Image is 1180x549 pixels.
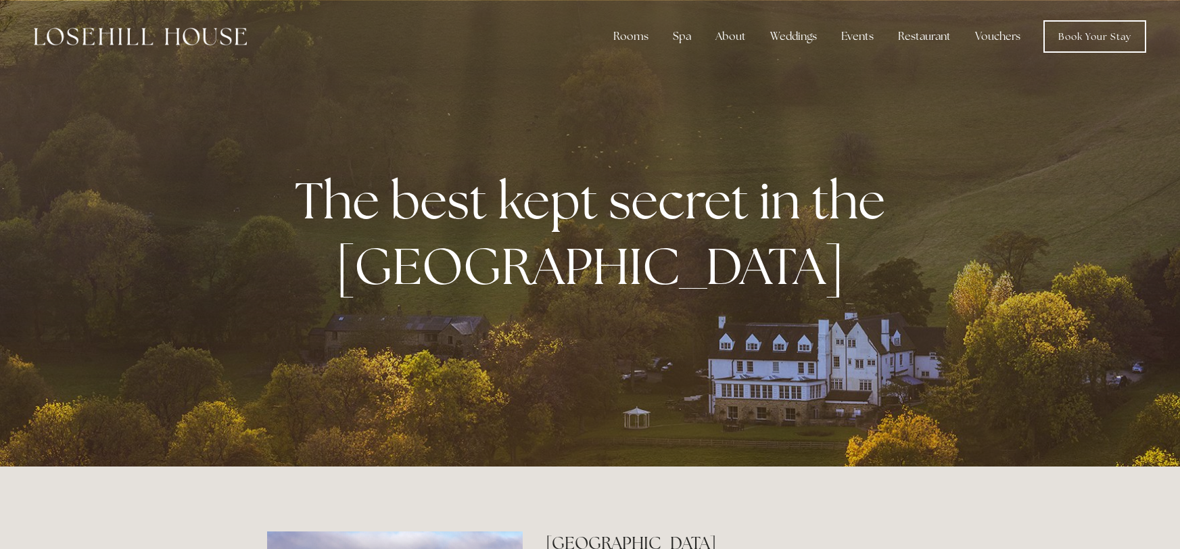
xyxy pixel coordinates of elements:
div: Restaurant [887,23,962,50]
a: Vouchers [964,23,1031,50]
img: Losehill House [34,28,247,45]
div: Spa [662,23,702,50]
div: About [705,23,757,50]
div: Events [830,23,884,50]
a: Book Your Stay [1043,20,1146,53]
strong: The best kept secret in the [GEOGRAPHIC_DATA] [295,167,896,300]
div: Rooms [603,23,659,50]
div: Weddings [759,23,828,50]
